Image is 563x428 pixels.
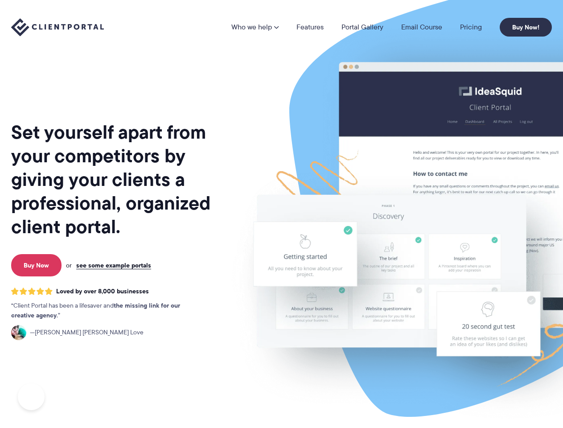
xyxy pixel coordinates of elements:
[66,261,72,269] span: or
[401,24,442,31] a: Email Course
[11,120,227,239] h1: Set yourself apart from your competitors by giving your clients a professional, organized client ...
[460,24,482,31] a: Pricing
[56,288,149,295] span: Loved by over 8,000 businesses
[11,301,198,321] p: Client Portal has been a lifesaver and .
[11,254,62,276] a: Buy Now
[30,328,144,337] span: [PERSON_NAME] [PERSON_NAME] Love
[500,18,552,37] a: Buy Now!
[11,300,180,320] strong: the missing link for our creative agency
[18,383,45,410] iframe: Toggle Customer Support
[231,24,279,31] a: Who we help
[296,24,324,31] a: Features
[341,24,383,31] a: Portal Gallery
[76,261,151,269] a: see some example portals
